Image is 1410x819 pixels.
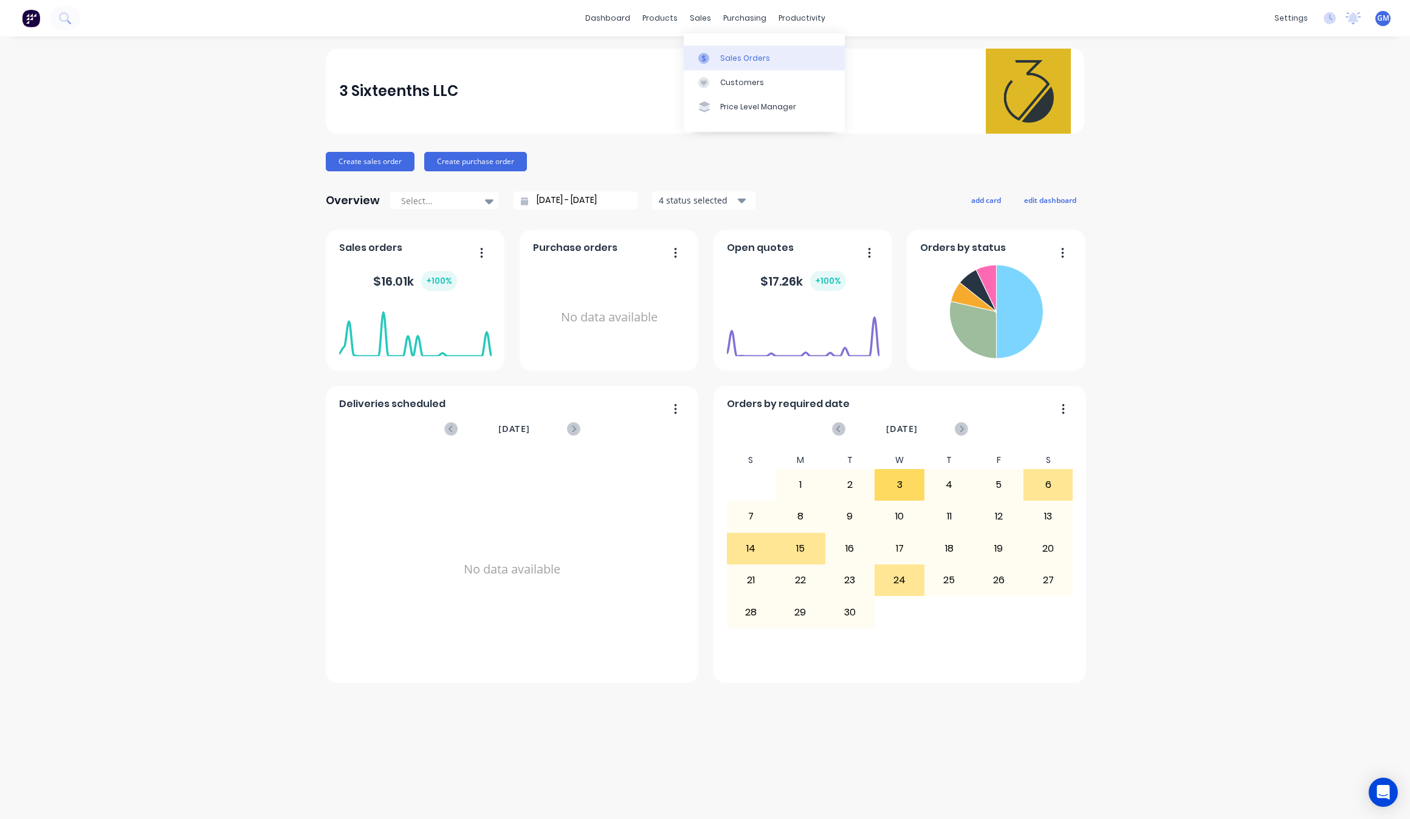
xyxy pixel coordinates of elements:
[684,70,845,95] a: Customers
[1024,533,1073,564] div: 20
[421,271,457,291] div: + 100 %
[925,501,974,532] div: 11
[875,470,924,500] div: 3
[775,451,825,469] div: M
[772,9,831,27] div: productivity
[1024,470,1073,500] div: 6
[886,422,918,436] span: [DATE]
[727,597,775,627] div: 28
[826,501,875,532] div: 9
[533,241,617,255] span: Purchase orders
[974,501,1023,532] div: 12
[726,451,776,469] div: S
[533,260,686,375] div: No data available
[1024,501,1073,532] div: 13
[373,271,457,291] div: $ 16.01k
[974,565,1023,595] div: 26
[826,597,875,627] div: 30
[727,533,775,564] div: 14
[720,53,770,64] div: Sales Orders
[826,470,875,500] div: 2
[720,77,764,88] div: Customers
[986,49,1071,134] img: 3 Sixteenths LLC
[920,241,1006,255] span: Orders by status
[825,451,875,469] div: T
[1268,9,1314,27] div: settings
[974,533,1023,564] div: 19
[579,9,636,27] a: dashboard
[776,470,825,500] div: 1
[875,501,924,532] div: 10
[875,451,924,469] div: W
[963,192,1009,208] button: add card
[652,191,755,210] button: 4 status selected
[684,46,845,70] a: Sales Orders
[727,397,850,411] span: Orders by required date
[326,152,414,171] button: Create sales order
[925,565,974,595] div: 25
[810,271,846,291] div: + 100 %
[727,565,775,595] div: 21
[636,9,684,27] div: products
[339,79,458,103] div: 3 Sixteenths LLC
[760,271,846,291] div: $ 17.26k
[498,422,530,436] span: [DATE]
[924,451,974,469] div: T
[925,470,974,500] div: 4
[875,533,924,564] div: 17
[720,101,796,112] div: Price Level Manager
[684,9,717,27] div: sales
[1369,778,1398,807] div: Open Intercom Messenger
[684,95,845,119] a: Price Level Manager
[875,565,924,595] div: 24
[727,241,794,255] span: Open quotes
[974,451,1023,469] div: F
[727,501,775,532] div: 7
[339,451,686,687] div: No data available
[424,152,527,171] button: Create purchase order
[974,470,1023,500] div: 5
[925,533,974,564] div: 18
[717,9,772,27] div: purchasing
[659,194,735,207] div: 4 status selected
[326,188,380,213] div: Overview
[1024,565,1073,595] div: 27
[826,533,875,564] div: 16
[776,597,825,627] div: 29
[776,533,825,564] div: 15
[826,565,875,595] div: 23
[1023,451,1073,469] div: S
[339,241,402,255] span: Sales orders
[1016,192,1084,208] button: edit dashboard
[1377,13,1389,24] span: GM
[776,565,825,595] div: 22
[22,9,40,27] img: Factory
[776,501,825,532] div: 8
